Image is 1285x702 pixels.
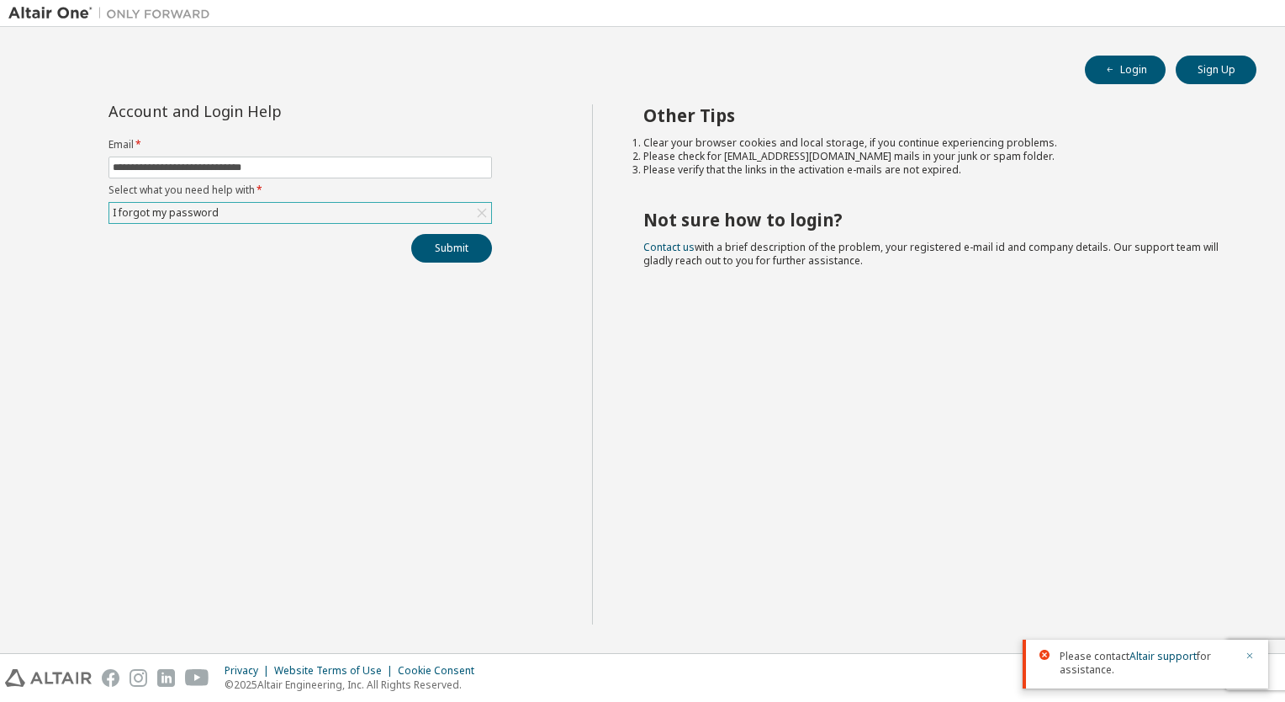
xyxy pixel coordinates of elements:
label: Email [108,138,492,152]
label: Select what you need help with [108,183,492,197]
li: Please verify that the links in the activation e-mails are not expired. [643,163,1227,177]
div: Website Terms of Use [274,664,398,678]
span: Please contact for assistance. [1060,650,1235,677]
h2: Not sure how to login? [643,209,1227,231]
a: Contact us [643,240,695,254]
div: I forgot my password [110,204,221,222]
a: Altair support [1129,649,1197,663]
div: Privacy [225,664,274,678]
h2: Other Tips [643,104,1227,126]
div: Account and Login Help [108,104,415,118]
button: Submit [411,234,492,263]
span: with a brief description of the problem, your registered e-mail id and company details. Our suppo... [643,240,1219,268]
button: Login [1085,56,1166,84]
p: © 2025 Altair Engineering, Inc. All Rights Reserved. [225,678,484,692]
li: Clear your browser cookies and local storage, if you continue experiencing problems. [643,136,1227,150]
img: instagram.svg [130,669,147,687]
img: altair_logo.svg [5,669,92,687]
li: Please check for [EMAIL_ADDRESS][DOMAIN_NAME] mails in your junk or spam folder. [643,150,1227,163]
button: Sign Up [1176,56,1256,84]
img: Altair One [8,5,219,22]
img: facebook.svg [102,669,119,687]
img: linkedin.svg [157,669,175,687]
div: I forgot my password [109,203,491,223]
div: Cookie Consent [398,664,484,678]
img: youtube.svg [185,669,209,687]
